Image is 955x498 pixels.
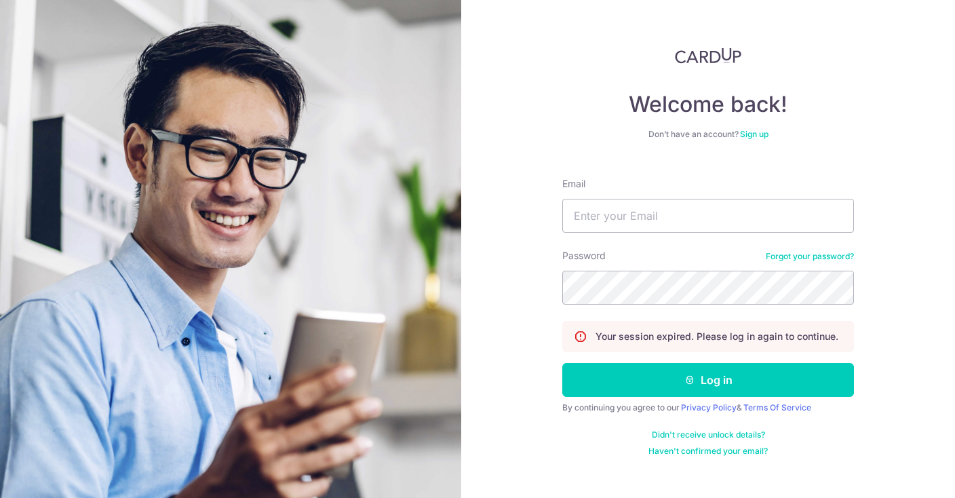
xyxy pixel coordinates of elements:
a: Didn't receive unlock details? [652,429,765,440]
label: Email [562,177,585,191]
label: Password [562,249,606,263]
a: Haven't confirmed your email? [648,446,768,457]
button: Log in [562,363,854,397]
h4: Welcome back! [562,91,854,118]
div: Don’t have an account? [562,129,854,140]
input: Enter your Email [562,199,854,233]
a: Terms Of Service [743,402,811,413]
p: Your session expired. Please log in again to continue. [596,330,838,343]
a: Privacy Policy [681,402,737,413]
img: CardUp Logo [675,47,741,64]
a: Sign up [740,129,768,139]
div: By continuing you agree to our & [562,402,854,413]
a: Forgot your password? [766,251,854,262]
